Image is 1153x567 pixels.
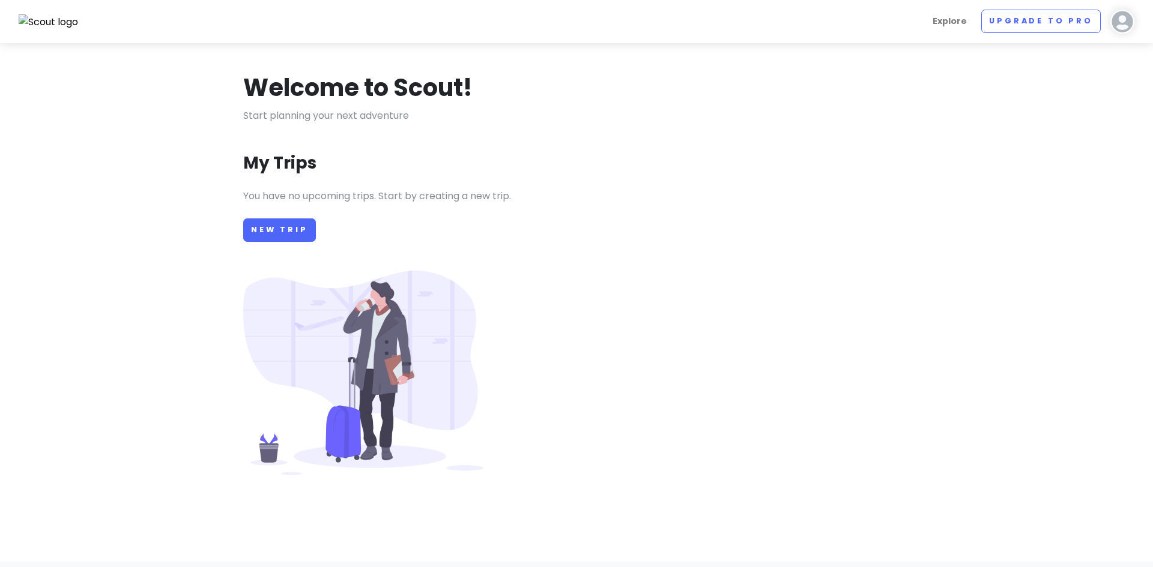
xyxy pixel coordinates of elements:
img: Scout logo [19,14,79,30]
img: User profile [1110,10,1134,34]
a: Upgrade to Pro [981,10,1101,33]
p: You have no upcoming trips. Start by creating a new trip. [243,188,910,204]
p: Start planning your next adventure [243,108,910,124]
a: New Trip [243,218,316,242]
a: Explore [928,10,972,33]
h3: My Trips [243,152,316,174]
img: Person with luggage at airport [243,271,483,475]
h1: Welcome to Scout! [243,72,473,103]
